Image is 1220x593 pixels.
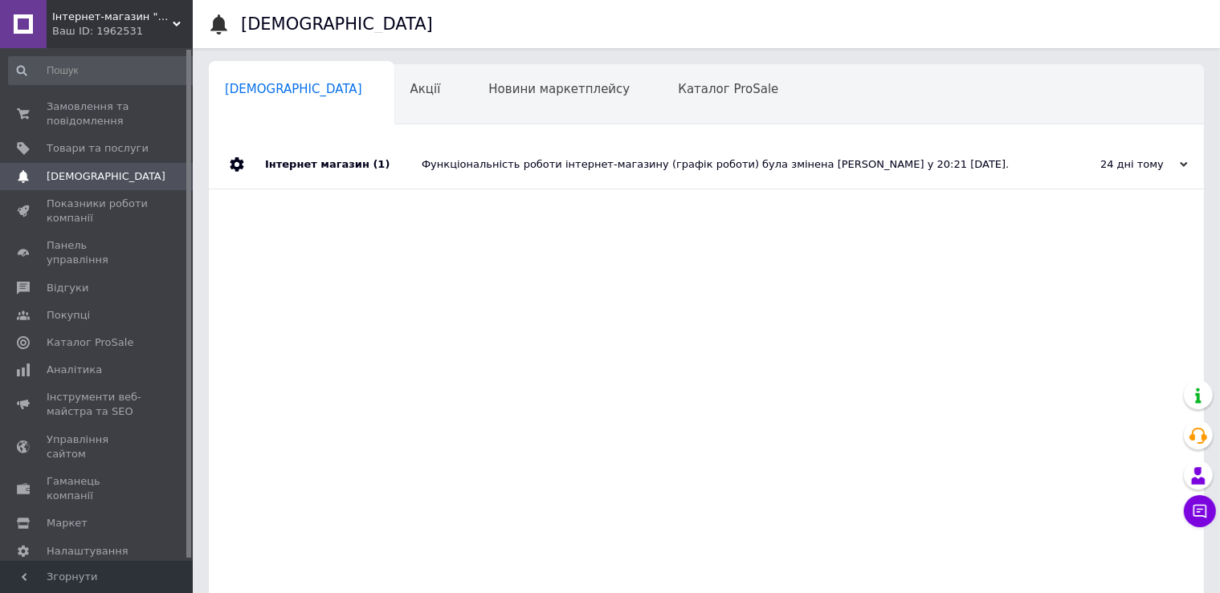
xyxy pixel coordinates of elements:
h1: [DEMOGRAPHIC_DATA] [241,14,433,34]
span: Управління сайтом [47,433,149,461]
span: Відгуки [47,281,88,295]
span: Товари та послуги [47,141,149,156]
span: Каталог ProSale [678,82,778,96]
span: Акції [410,82,441,96]
span: Замовлення та повідомлення [47,100,149,128]
span: Покупці [47,308,90,323]
span: Показники роботи компанії [47,197,149,225]
span: Аналітика [47,363,102,377]
div: Ваш ID: 1962531 [52,24,193,39]
div: Функціональність роботи інтернет-магазину (графік роботи) була змінена [PERSON_NAME] у 20:21 [DATE]. [422,157,1027,172]
input: Пошук [8,56,198,85]
span: (1) [373,158,390,170]
span: Інструменти веб-майстра та SEO [47,390,149,419]
span: Каталог ProSale [47,335,133,350]
span: [DEMOGRAPHIC_DATA] [225,82,362,96]
span: Маркет [47,516,88,530]
button: Чат з покупцем [1184,495,1216,527]
span: [DEMOGRAPHIC_DATA] [47,169,165,184]
span: Гаманець компанії [47,474,149,503]
span: Панель управління [47,238,149,267]
div: 24 дні тому [1027,157,1188,172]
span: Інтернет-магазин "Афродіта" [52,10,173,24]
div: Інтернет магазин [265,140,422,189]
span: Новини маркетплейсу [488,82,630,96]
span: Налаштування [47,544,129,558]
